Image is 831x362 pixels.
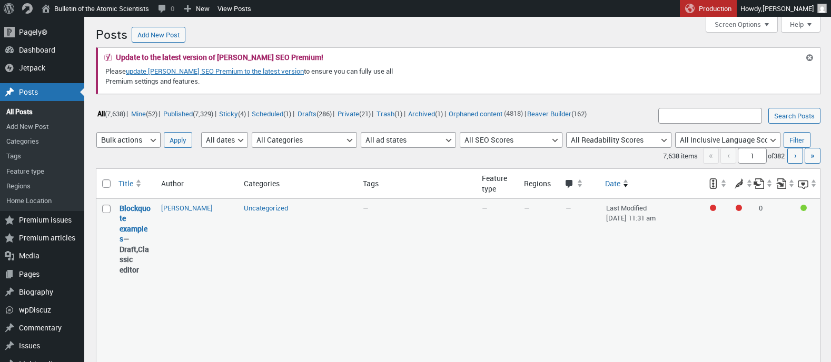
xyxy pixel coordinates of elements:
th: Categories [239,169,358,198]
span: (1) [394,108,402,118]
button: Screen Options [706,17,778,33]
button: Help [781,17,820,33]
input: Apply [164,132,192,148]
a: Received internal links [776,174,795,193]
li: (4818) [448,106,523,120]
input: Search Posts [768,108,820,124]
h2: Update to the latest version of [PERSON_NAME] SEO Premium! [116,54,323,61]
a: SEO score [702,174,727,193]
span: (286) [316,108,332,118]
span: 7,638 items [663,151,698,160]
span: » [810,149,815,161]
span: Title [118,178,133,189]
a: Readability score [728,174,753,193]
li: | [296,106,334,120]
li: | [251,106,294,120]
th: Author [156,169,239,198]
li: | [407,106,446,120]
span: — [524,203,530,213]
a: Mine(52) [130,107,159,119]
span: of [768,151,786,160]
span: — [482,203,488,213]
input: Filter [784,132,810,148]
span: « [703,148,719,164]
span: Draft, [120,244,138,254]
a: Add New Post [132,27,185,43]
span: 382 [774,151,785,160]
span: (7,329) [193,108,213,118]
a: Published(7,329) [162,107,214,119]
li: | [130,106,160,120]
div: Good [800,205,807,211]
a: Trash(1) [375,107,403,119]
a: Drafts(286) [296,107,333,119]
span: (1) [435,108,443,118]
th: Tags [358,169,477,198]
span: (7,638) [105,108,125,118]
li: | [375,106,405,120]
a: [PERSON_NAME] [161,203,213,213]
p: Please to ensure you can fully use all Premium settings and features. [104,65,422,87]
span: (162) [571,108,587,118]
a: Scheduled(1) [251,107,293,119]
span: [PERSON_NAME] [763,4,814,13]
ul: | [96,106,588,120]
a: Orphaned content [448,107,504,119]
span: › [794,149,797,161]
h1: Posts [96,22,127,45]
div: Needs improvement [736,205,742,211]
a: Uncategorized [244,203,288,213]
a: Beaver Builder(162) [526,107,588,119]
a: All(7,638) [96,107,126,119]
span: (4) [238,108,246,118]
span: Classic editor [120,244,149,275]
span: — [363,203,369,213]
span: (1) [283,108,291,118]
li: | [96,106,128,120]
li: | [162,106,216,120]
span: (52) [146,108,157,118]
a: Archived(1) [407,107,444,119]
a: Title [114,174,156,193]
th: Regions [519,169,560,198]
span: — [566,203,571,213]
a: Date [601,174,702,193]
a: “Blockquote examples” (Edit) [120,203,151,244]
th: Feature type [477,169,518,198]
li: | [218,106,249,120]
li: | [336,106,373,120]
a: Private(21) [336,107,372,119]
span: Comments [565,179,575,190]
span: Date [605,178,620,189]
strong: — [120,203,151,275]
a: Sticky(4) [218,107,248,119]
a: update [PERSON_NAME] SEO Premium to the latest version [126,66,304,76]
a: Inclusive language score [798,174,817,193]
a: Outgoing internal links [754,174,773,193]
span: (21) [359,108,371,118]
div: Focus keyphrase not set [710,205,716,211]
span: ‹ [720,148,736,164]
